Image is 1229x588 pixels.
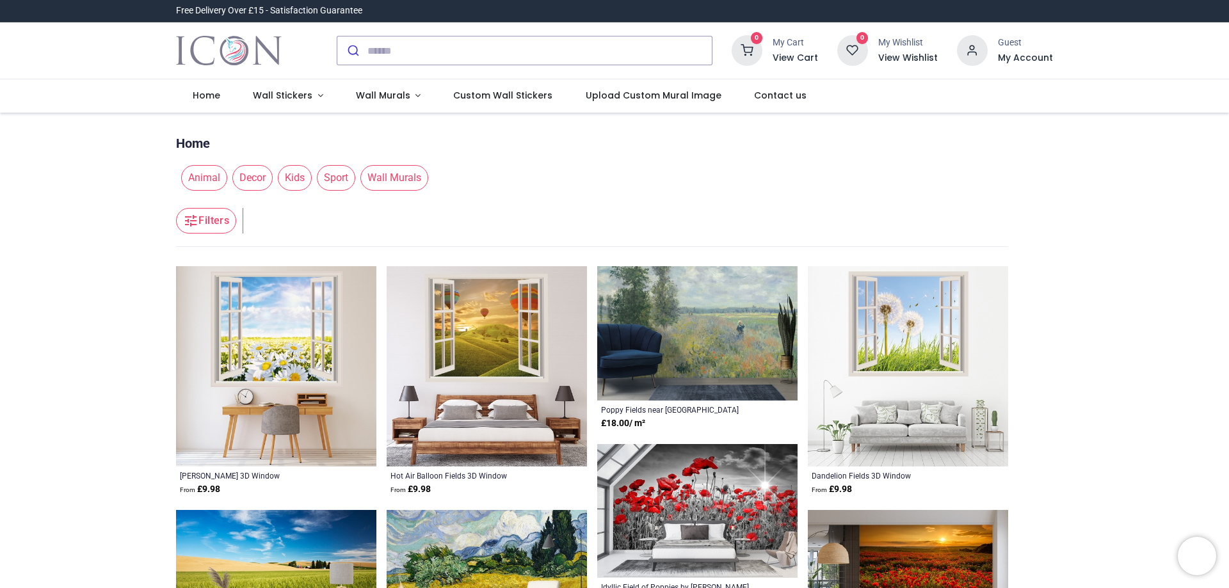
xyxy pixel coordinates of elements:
[812,486,827,493] span: From
[176,134,210,152] a: Home
[597,444,798,578] img: Idyllic Field of Poppies Wall Mural by Melanie Viola - Mod7
[273,165,312,191] button: Kids
[181,165,227,191] span: Animal
[597,266,798,401] img: Poppy Fields near Argenteuil (1875) Wall Mural Artist Claude Monet
[390,483,431,496] strong: £ 9.98
[278,165,312,191] span: Kids
[227,165,273,191] button: Decor
[337,36,367,65] button: Submit
[998,52,1053,65] a: My Account
[180,483,220,496] strong: £ 9.98
[751,32,763,44] sup: 0
[878,52,938,65] a: View Wishlist
[1178,537,1216,575] iframe: Brevo live chat
[232,165,273,191] span: Decor
[856,32,869,44] sup: 0
[878,36,938,49] div: My Wishlist
[253,89,312,102] span: Wall Stickers
[355,165,428,191] button: Wall Murals
[812,483,852,496] strong: £ 9.98
[176,208,236,234] button: Filters
[586,89,721,102] span: Upload Custom Mural Image
[176,33,282,68] img: Icon Wall Stickers
[236,79,339,113] a: Wall Stickers
[754,89,807,102] span: Contact us
[356,89,410,102] span: Wall Murals
[601,404,755,415] a: Poppy Fields near [GEOGRAPHIC_DATA] (1875) Artist [PERSON_NAME]
[360,165,428,191] span: Wall Murals
[601,417,645,430] strong: £ 18.00 / m²
[773,52,818,65] a: View Cart
[387,266,587,466] img: Hot Air Balloon Fields 3D Window Wall Sticker
[193,89,220,102] span: Home
[176,33,282,68] a: Logo of Icon Wall Stickers
[176,165,227,191] button: Animal
[390,486,406,493] span: From
[312,165,355,191] button: Sport
[390,470,545,481] a: Hot Air Balloon Fields 3D Window
[180,470,334,481] a: [PERSON_NAME] 3D Window
[773,36,818,49] div: My Cart
[317,165,355,191] span: Sport
[180,486,195,493] span: From
[339,79,437,113] a: Wall Murals
[176,266,376,466] img: Daisy Fields 3D Window Wall Sticker
[998,36,1053,49] div: Guest
[837,45,868,55] a: 0
[784,4,1053,17] iframe: Customer reviews powered by Trustpilot
[732,45,762,55] a: 0
[812,470,966,481] a: Dandelion Fields 3D Window
[808,266,1008,466] img: Dandelion Fields 3D Window Wall Sticker
[453,89,552,102] span: Custom Wall Stickers
[176,4,362,17] div: Free Delivery Over £15 - Satisfaction Guarantee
